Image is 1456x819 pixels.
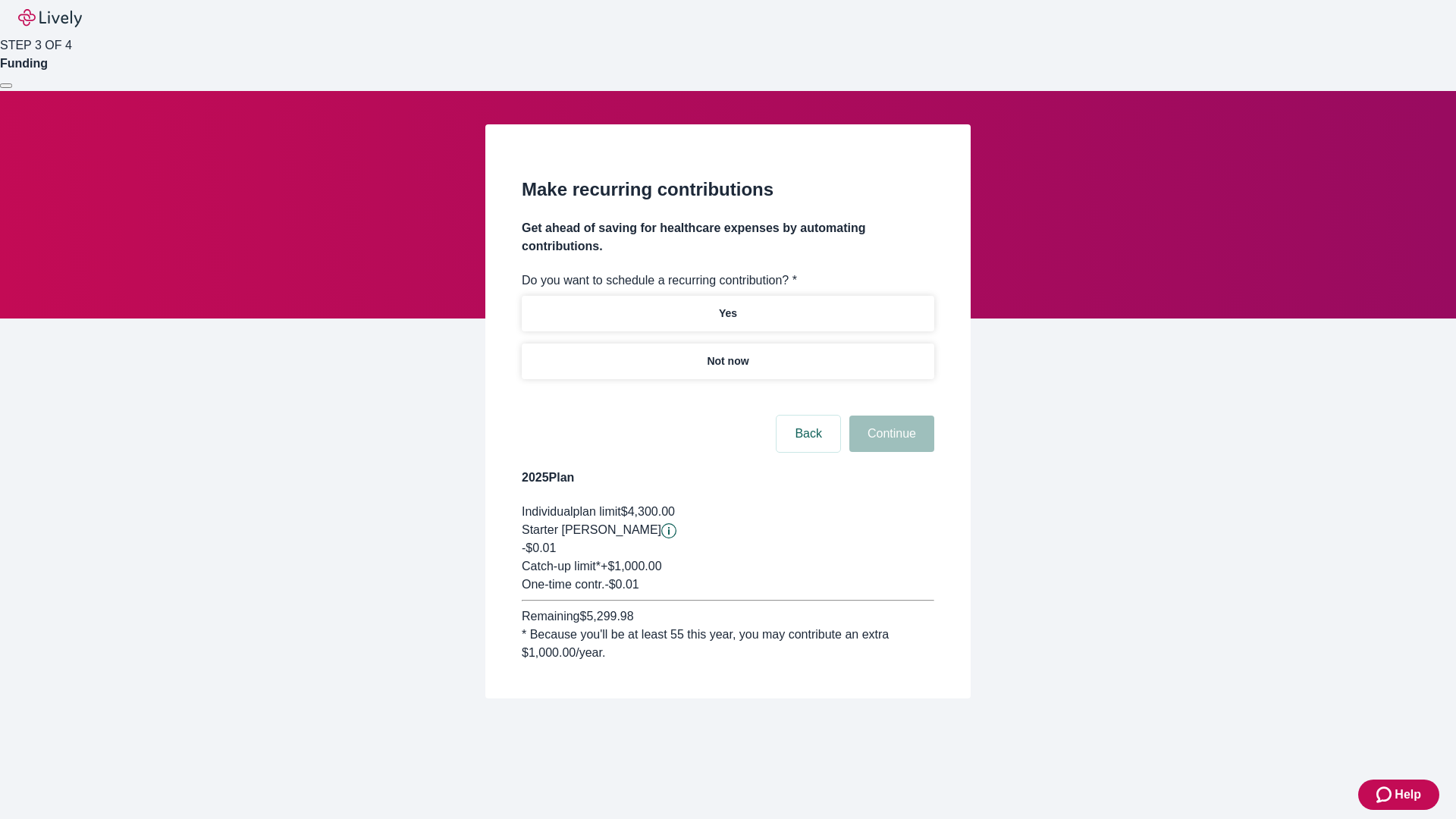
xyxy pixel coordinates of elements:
h4: 2025 Plan [522,469,934,487]
span: Starter [PERSON_NAME] [522,523,661,536]
button: Back [777,416,840,452]
svg: Zendesk support icon [1376,786,1395,804]
button: Lively will contribute $0.01 to establish your account [661,523,676,538]
h4: Get ahead of saving for healthcare expenses by automating contributions. [522,219,934,256]
span: $5,299.98 [579,610,633,623]
h2: Make recurring contributions [522,176,934,203]
span: Remaining [522,610,579,623]
span: -$0.01 [522,541,556,554]
button: Yes [522,296,934,331]
span: Help [1395,786,1421,804]
button: Not now [522,344,934,379]
p: Yes [719,306,737,322]
span: - $0.01 [604,578,639,591]
button: Zendesk support iconHelp [1358,780,1439,810]
label: Do you want to schedule a recurring contribution? * [522,271,797,290]
div: * Because you'll be at least 55 this year, you may contribute an extra $1,000.00 /year. [522,626,934,662]
p: Not now [707,353,748,369]
span: One-time contr. [522,578,604,591]
img: Lively [18,9,82,27]
svg: Starter penny details [661,523,676,538]
span: Individual plan limit [522,505,621,518]
span: Catch-up limit* [522,560,601,573]
span: $4,300.00 [621,505,675,518]
span: + $1,000.00 [601,560,662,573]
